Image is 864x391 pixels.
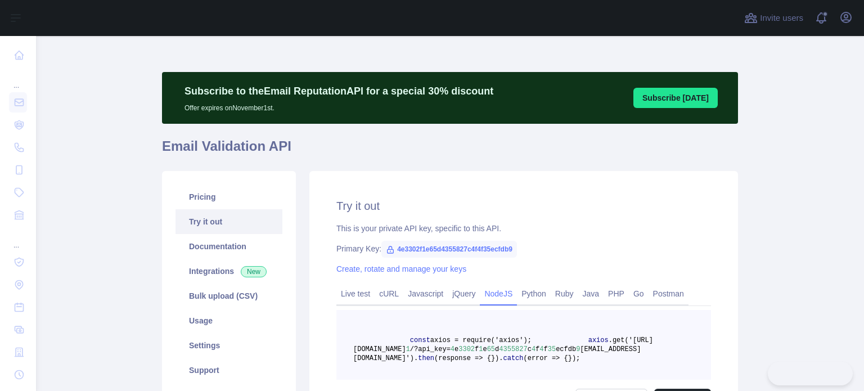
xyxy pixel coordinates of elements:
[336,198,711,214] h2: Try it out
[418,354,434,362] span: then
[175,284,282,308] a: Bulk upload (CSV)
[162,137,738,164] h1: Email Validation API
[768,362,853,385] iframe: Toggle Customer Support
[414,354,418,362] span: .
[410,345,451,353] span: /?api_key=
[458,345,475,353] span: 3302
[451,345,454,353] span: 4
[503,354,523,362] span: catch
[336,264,466,273] a: Create, rotate and manage your keys
[517,285,551,303] a: Python
[175,259,282,284] a: Integrations New
[491,354,499,362] span: })
[175,308,282,333] a: Usage
[434,354,491,362] span: (response => {
[604,285,629,303] a: PHP
[528,345,532,353] span: c
[448,285,480,303] a: jQuery
[175,358,282,383] a: Support
[629,285,649,303] a: Go
[532,345,535,353] span: 4
[495,345,499,353] span: d
[483,345,487,353] span: e
[9,68,27,90] div: ...
[544,345,548,353] span: f
[410,336,430,344] span: const
[568,354,580,362] span: });
[479,345,483,353] span: 1
[381,241,517,258] span: 4e3302f1e65d4355827c4f4f35ecfdb9
[241,266,267,277] span: New
[336,243,711,254] div: Primary Key:
[649,285,688,303] a: Postman
[480,285,517,303] a: NodeJS
[556,345,576,353] span: ecfdb
[175,185,282,209] a: Pricing
[551,285,578,303] a: Ruby
[430,336,532,344] span: axios = require('axios');
[576,345,580,353] span: 9
[475,345,479,353] span: f
[336,223,711,234] div: This is your private API key, specific to this API.
[578,285,604,303] a: Java
[535,345,539,353] span: f
[499,345,527,353] span: 4355827
[742,9,805,27] button: Invite users
[633,88,718,108] button: Subscribe [DATE]
[487,345,495,353] span: 65
[375,285,403,303] a: cURL
[175,333,282,358] a: Settings
[9,227,27,250] div: ...
[454,345,458,353] span: e
[184,99,493,113] p: Offer expires on November 1st.
[524,354,568,362] span: (error => {
[403,285,448,303] a: Javascript
[588,336,609,344] span: axios
[548,345,556,353] span: 35
[336,285,375,303] a: Live test
[175,209,282,234] a: Try it out
[539,345,543,353] span: 4
[499,354,503,362] span: .
[406,345,410,353] span: 1
[184,83,493,99] p: Subscribe to the Email Reputation API for a special 30 % discount
[760,12,803,25] span: Invite users
[175,234,282,259] a: Documentation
